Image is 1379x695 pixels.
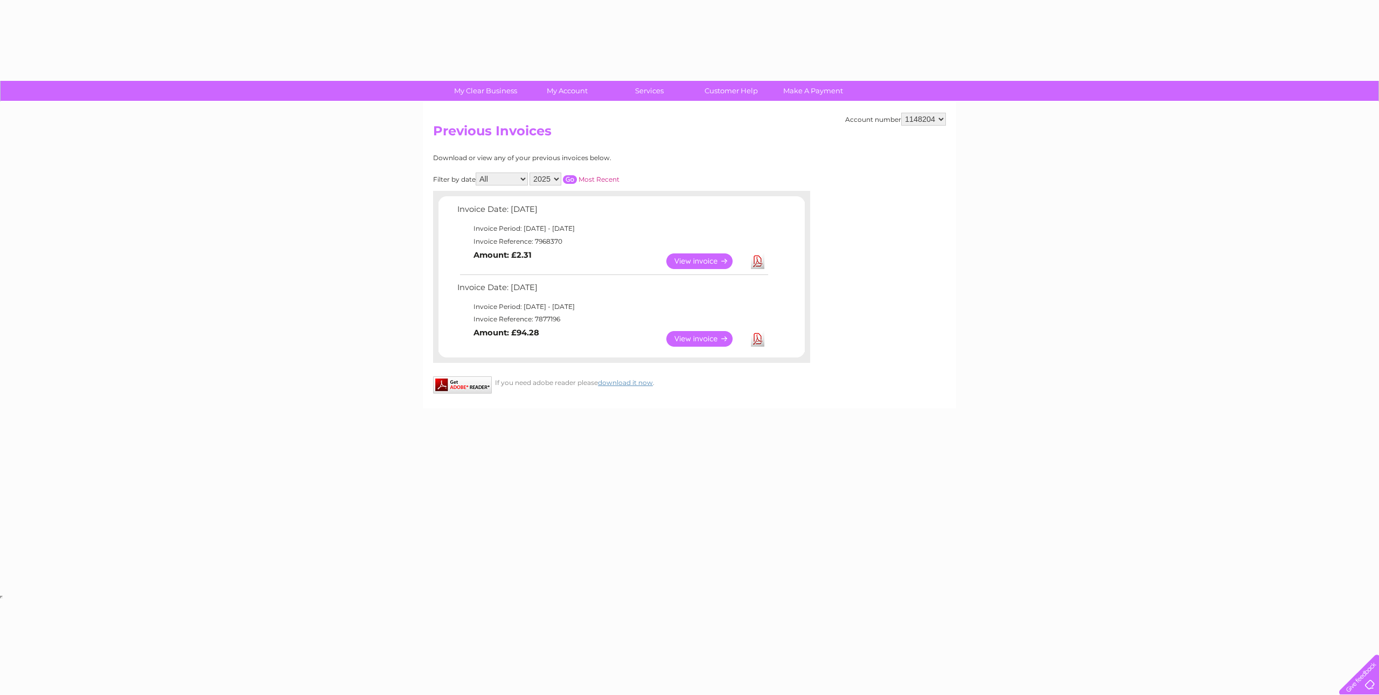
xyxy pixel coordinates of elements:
[598,379,653,387] a: download it now
[751,331,764,347] a: Download
[433,376,810,387] div: If you need adobe reader please .
[433,173,716,185] div: Filter by date
[845,113,946,126] div: Account number
[666,331,746,347] a: View
[666,253,746,269] a: View
[473,328,539,338] b: Amount: £94.28
[769,81,858,101] a: Make A Payment
[455,313,770,326] td: Invoice Reference: 7877196
[605,81,694,101] a: Services
[751,253,764,269] a: Download
[433,123,946,144] h2: Previous Invoices
[455,202,770,222] td: Invoice Date: [DATE]
[441,81,530,101] a: My Clear Business
[433,154,716,162] div: Download or view any of your previous invoices below.
[455,222,770,235] td: Invoice Period: [DATE] - [DATE]
[579,175,619,183] a: Most Recent
[455,235,770,248] td: Invoice Reference: 7968370
[455,300,770,313] td: Invoice Period: [DATE] - [DATE]
[473,250,532,260] b: Amount: £2.31
[523,81,612,101] a: My Account
[455,280,770,300] td: Invoice Date: [DATE]
[687,81,776,101] a: Customer Help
